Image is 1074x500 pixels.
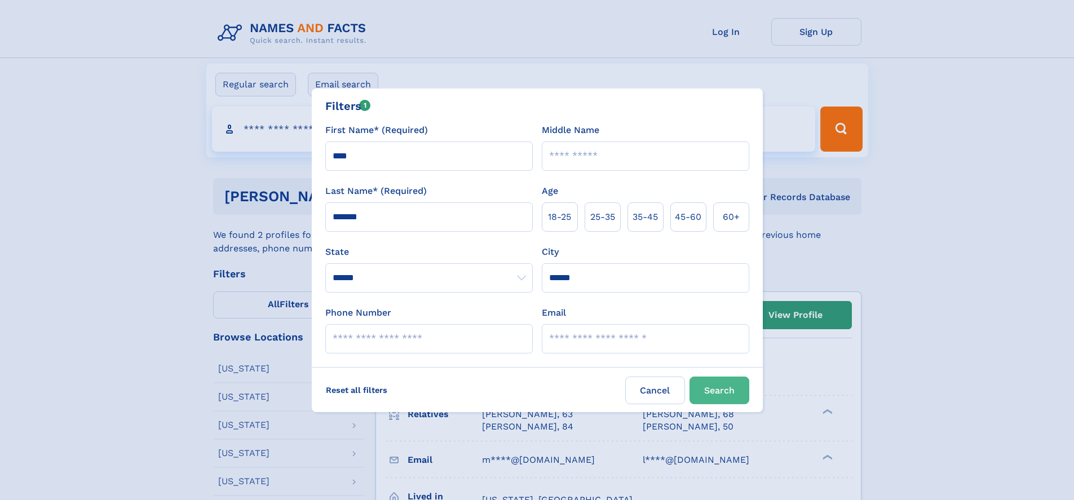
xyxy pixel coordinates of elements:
[633,210,658,224] span: 35‑45
[590,210,615,224] span: 25‑35
[675,210,701,224] span: 45‑60
[548,210,571,224] span: 18‑25
[625,377,685,404] label: Cancel
[325,123,428,137] label: First Name* (Required)
[325,98,371,114] div: Filters
[325,306,391,320] label: Phone Number
[542,245,559,259] label: City
[319,377,395,404] label: Reset all filters
[325,245,533,259] label: State
[542,123,599,137] label: Middle Name
[542,306,566,320] label: Email
[690,377,749,404] button: Search
[723,210,740,224] span: 60+
[542,184,558,198] label: Age
[325,184,427,198] label: Last Name* (Required)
